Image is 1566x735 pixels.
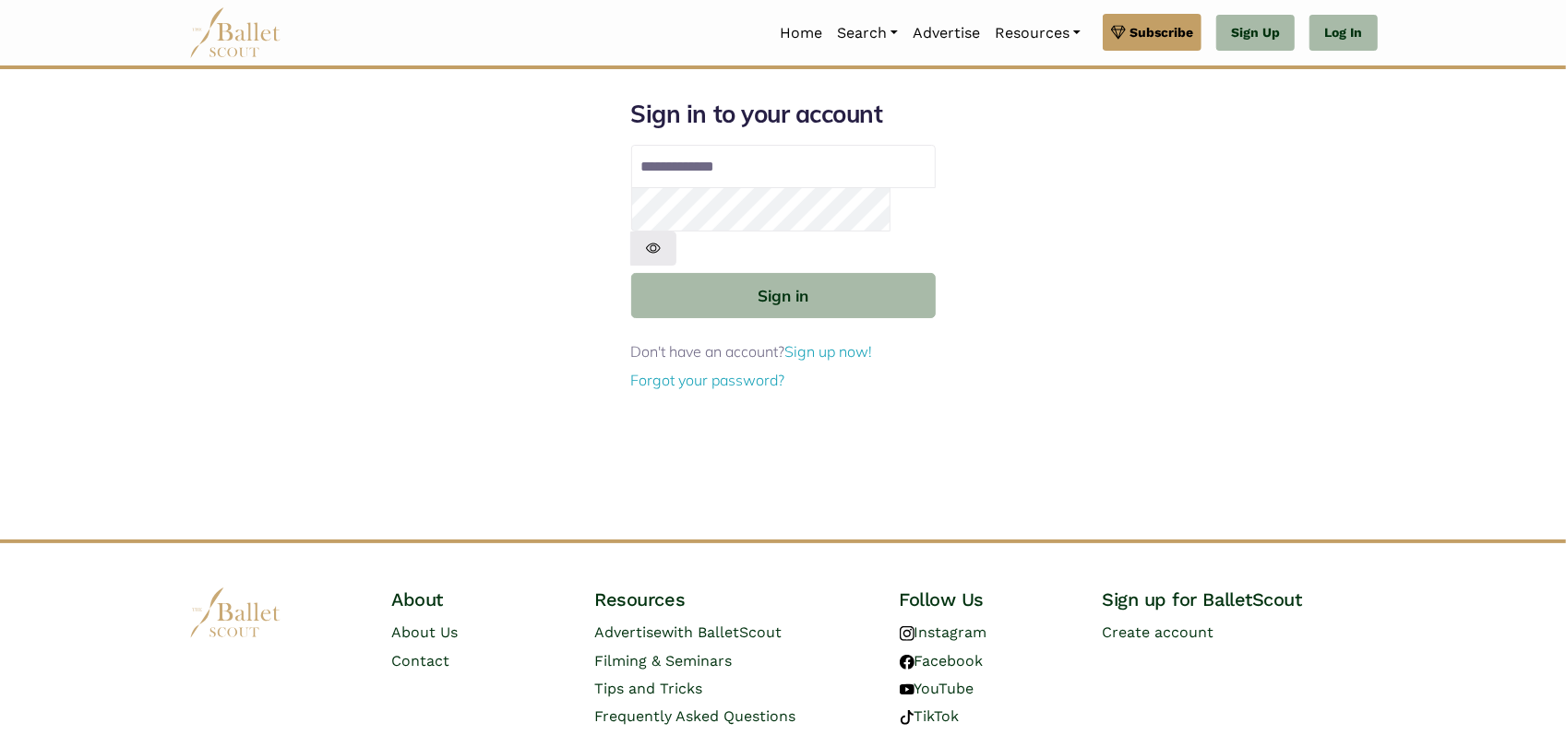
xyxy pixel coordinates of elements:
[189,587,281,638] img: logo
[785,342,873,361] a: Sign up now!
[772,14,830,53] a: Home
[1103,14,1201,51] a: Subscribe
[1130,22,1193,42] span: Subscribe
[900,626,914,641] img: instagram logo
[1216,15,1295,52] a: Sign Up
[595,707,796,725] a: Frequently Asked Questions
[900,710,914,725] img: tiktok logo
[595,587,870,611] h4: Resources
[900,652,984,670] a: Facebook
[595,680,703,697] a: Tips and Tricks
[631,99,936,130] h1: Sign in to your account
[900,655,914,670] img: facebook logo
[663,623,783,641] span: with BalletScout
[595,623,783,641] a: Advertisewith BalletScout
[1309,15,1377,52] a: Log In
[1111,22,1126,42] img: gem.svg
[631,371,785,389] a: Forgot your password?
[900,707,960,725] a: TikTok
[631,273,936,318] button: Sign in
[595,652,733,670] a: Filming & Seminars
[900,682,914,697] img: youtube logo
[900,587,1073,611] h4: Follow Us
[631,340,936,364] p: Don't have an account?
[900,680,974,697] a: YouTube
[987,14,1088,53] a: Resources
[392,587,566,611] h4: About
[900,623,987,641] a: Instagram
[1103,623,1214,641] a: Create account
[830,14,905,53] a: Search
[392,652,450,670] a: Contact
[1103,587,1378,611] h4: Sign up for BalletScout
[392,623,459,641] a: About Us
[905,14,987,53] a: Advertise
